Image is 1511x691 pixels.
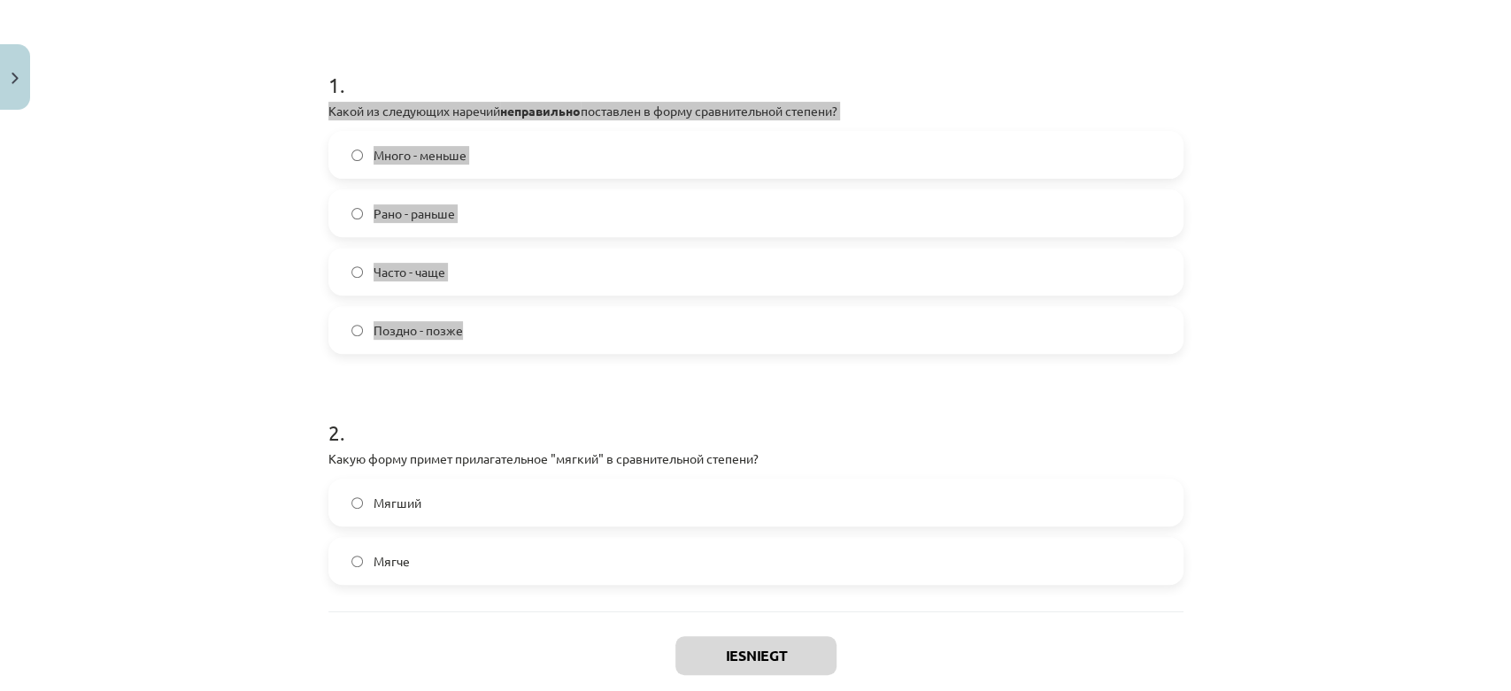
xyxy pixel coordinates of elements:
[351,150,363,161] input: Много - меньше
[328,389,1183,444] h1: 2 .
[351,208,363,219] input: Рано - раньше
[351,266,363,278] input: Часто - чаще
[374,263,445,281] span: Часто - чаще
[328,449,1183,468] p: Какую форму примет прилагательное "мягкий" в сравнительной степени?
[351,497,363,509] input: Мягший
[374,204,455,223] span: Рано - раньше
[328,102,1183,120] p: Какой из следующих наречий поставлен в форму сравнительной степени?
[328,42,1183,96] h1: 1 .
[12,73,19,84] img: icon-close-lesson-0947bae3869378f0d4975bcd49f059093ad1ed9edebbc8119c70593378902aed.svg
[351,325,363,336] input: Поздно - позже
[351,556,363,567] input: Мягче
[675,636,836,675] button: Iesniegt
[374,146,466,165] span: Много - меньше
[500,103,581,119] strong: неправильно
[374,552,410,571] span: Мягче
[374,494,421,512] span: Мягший
[374,321,463,340] span: Поздно - позже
